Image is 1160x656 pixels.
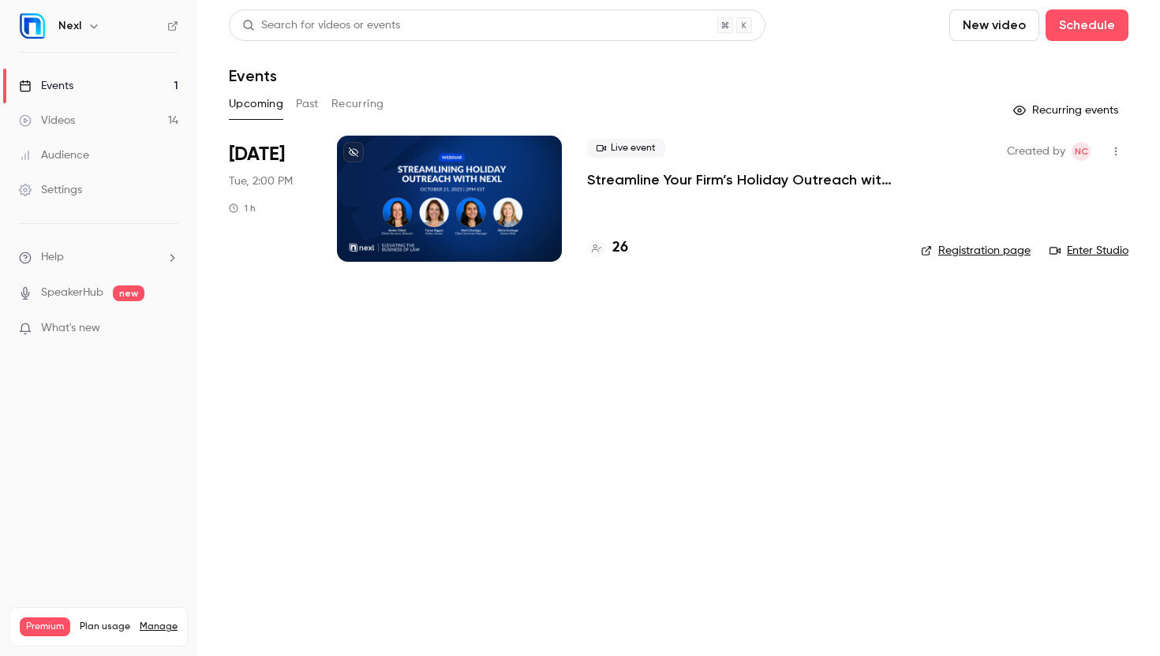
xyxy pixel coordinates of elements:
[19,78,73,94] div: Events
[159,322,178,336] iframe: Noticeable Trigger
[41,249,64,266] span: Help
[1050,243,1128,259] a: Enter Studio
[20,617,70,636] span: Premium
[19,147,89,163] div: Audience
[20,13,45,39] img: Nexl
[41,320,100,337] span: What's new
[587,139,665,158] span: Live event
[1046,9,1128,41] button: Schedule
[921,243,1031,259] a: Registration page
[1075,142,1088,161] span: NC
[41,285,103,301] a: SpeakerHub
[140,621,178,633] a: Manage
[19,182,82,198] div: Settings
[242,17,400,34] div: Search for videos or events
[1007,142,1065,161] span: Created by
[229,91,283,117] button: Upcoming
[58,18,81,34] h6: Nexl
[19,113,75,129] div: Videos
[229,66,277,85] h1: Events
[1006,98,1128,123] button: Recurring events
[612,237,628,259] h4: 26
[1072,142,1091,161] span: Nereide Crisologo
[587,170,896,189] a: Streamline Your Firm’s Holiday Outreach with Nexl
[80,621,130,633] span: Plan usage
[19,249,178,266] li: help-dropdown-opener
[113,285,144,301] span: new
[229,136,312,262] div: Oct 21 Tue, 1:00 PM (America/Chicago)
[229,173,293,189] span: Tue, 2:00 PM
[296,91,319,117] button: Past
[229,202,256,214] div: 1 h
[229,142,285,167] span: [DATE]
[587,237,628,259] a: 26
[331,91,384,117] button: Recurring
[949,9,1039,41] button: New video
